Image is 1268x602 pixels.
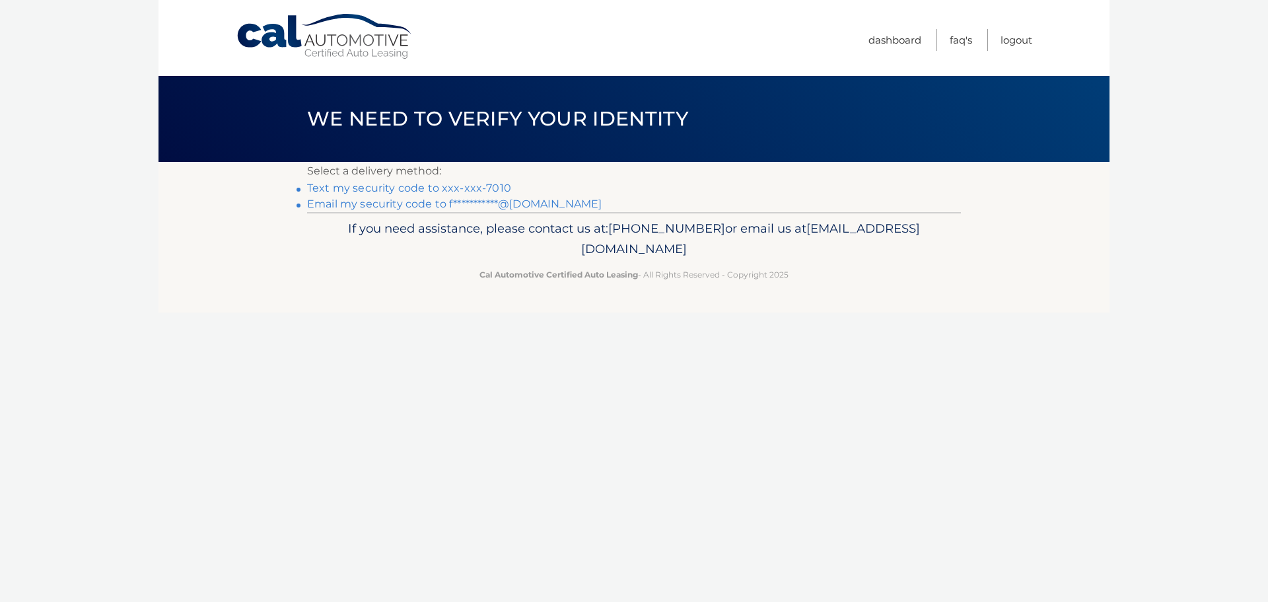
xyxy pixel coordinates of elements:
p: - All Rights Reserved - Copyright 2025 [316,268,952,282]
p: Select a delivery method: [307,162,961,180]
a: Logout [1001,29,1032,51]
a: FAQ's [950,29,972,51]
strong: Cal Automotive Certified Auto Leasing [479,270,638,280]
span: We need to verify your identity [307,106,688,131]
a: Dashboard [868,29,921,51]
a: Cal Automotive [236,13,414,60]
span: [PHONE_NUMBER] [608,221,725,236]
a: Text my security code to xxx-xxx-7010 [307,182,511,194]
p: If you need assistance, please contact us at: or email us at [316,218,952,260]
